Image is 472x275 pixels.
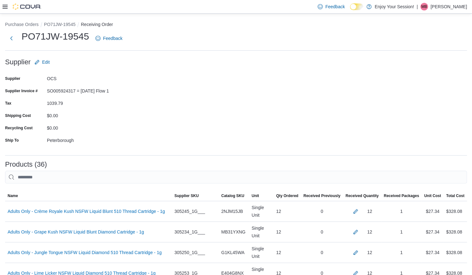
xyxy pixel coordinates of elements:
button: Receiving Order [81,22,113,27]
div: 1 [381,205,421,218]
div: 1 [381,226,421,238]
a: Adults Only - Jungle Tongue NSFW Liquid Diamond 510 Thread Cartridge - 1g [8,249,162,256]
span: 305234_1G___ [174,228,205,236]
span: Unit [252,193,259,198]
p: Enjoy Your Session! [375,3,414,10]
div: $328.08 [446,249,462,256]
button: Edit [32,56,52,68]
span: Received Previously [303,193,340,198]
span: Feedback [325,3,345,10]
button: Name [5,191,172,201]
div: 0 [301,205,343,218]
span: Name [8,193,18,198]
span: Catalog SKU [221,193,244,198]
a: Adults Only - Crème Royale Kush NSFW Liquid Blunt 510 Thread Cartridge - 1g [8,208,165,215]
label: Tax [5,101,11,106]
span: G1KL45WA [221,249,244,256]
span: Unit Cost [424,193,441,198]
label: Shipping Cost [5,113,31,118]
span: Feedback [103,35,122,42]
span: Qty Ordered [276,193,298,198]
div: 12 [367,228,372,236]
div: Single Unit [249,222,274,242]
div: 12 [274,205,301,218]
span: Total Cost [446,193,464,198]
span: 305245_1G___ [174,208,205,215]
span: MB31YXNG [221,228,245,236]
div: Single Unit [249,242,274,263]
span: Received Quantity [346,193,379,198]
a: Adults Only - Grape Kush NSFW Liquid Blunt Diamond Cartridge - 1g [8,228,144,236]
span: 2NJM15JB [221,208,243,215]
div: 1 [381,246,421,259]
div: $328.08 [446,228,462,236]
div: SO005924317 = [DATE] Flow 1 [47,86,132,93]
p: | [417,3,418,10]
label: Supplier Invoice # [5,88,38,93]
div: 0 [301,246,343,259]
h3: Supplier [5,58,31,66]
span: Supplier SKU [174,193,199,198]
input: This is a search bar. After typing your query, hit enter to filter the results lower in the page. [5,171,467,183]
span: 305250_1G___ [174,249,205,256]
input: Dark Mode [350,3,363,10]
div: 12 [367,249,372,256]
div: Peterborough [47,135,132,143]
label: Supplier [5,76,20,81]
div: $0.00 [47,111,132,118]
span: Received Packages [384,193,419,198]
button: Catalog SKU [219,191,249,201]
label: Recycling Cost [5,125,33,131]
div: Single Unit [249,201,274,221]
div: 12 [367,208,372,215]
div: $27.34 [422,205,443,218]
div: 0 [301,226,343,238]
div: $328.08 [446,208,462,215]
div: 12 [274,226,301,238]
label: Ship To [5,138,19,143]
button: Next [5,32,18,45]
span: Edit [42,59,50,65]
nav: An example of EuiBreadcrumbs [5,21,467,29]
div: 1039.79 [47,98,132,106]
div: $0.00 [47,123,132,131]
p: [PERSON_NAME] [430,3,467,10]
button: Supplier SKU [172,191,219,201]
div: OCS [47,74,132,81]
a: Feedback [315,0,347,13]
span: MB [421,3,427,10]
h3: Products (36) [5,161,47,168]
button: Purchase Orders [5,22,39,27]
h1: PO71JW-19545 [22,30,89,43]
img: Cova [13,3,41,10]
button: PO71JW-19545 [44,22,75,27]
div: 12 [274,246,301,259]
div: $27.34 [422,246,443,259]
div: Matty Buchan [420,3,428,10]
a: Feedback [93,32,125,45]
div: $27.34 [422,226,443,238]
